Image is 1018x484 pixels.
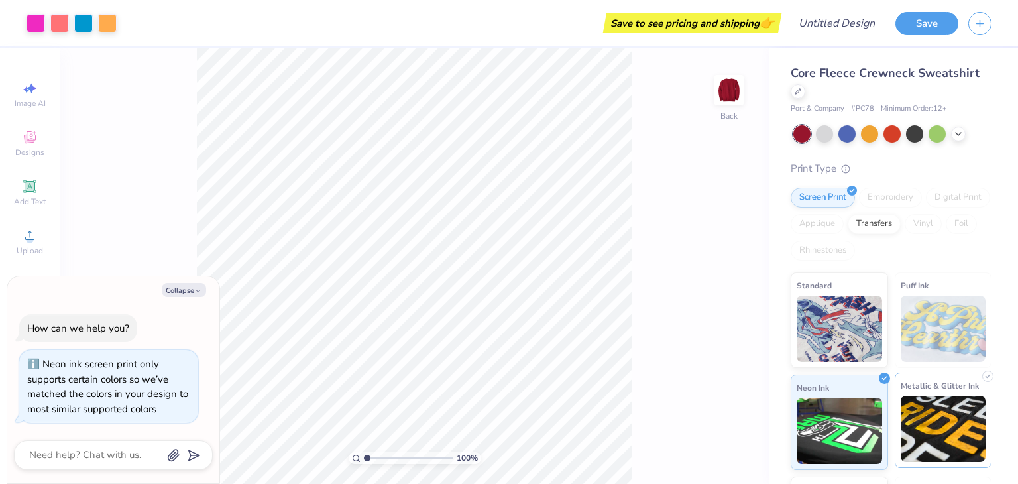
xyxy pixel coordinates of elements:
button: Collapse [162,283,206,297]
span: Metallic & Glitter Ink [901,379,979,393]
img: Puff Ink [901,296,986,362]
img: Standard [797,296,882,362]
img: Metallic & Glitter Ink [901,396,986,462]
span: Core Fleece Crewneck Sweatshirt [791,65,980,81]
img: Neon Ink [797,398,882,464]
div: Applique [791,214,844,234]
div: Foil [946,214,977,234]
div: How can we help you? [27,322,129,335]
span: Port & Company [791,103,844,115]
span: Puff Ink [901,278,929,292]
span: Add Text [14,196,46,207]
span: Upload [17,245,43,256]
div: Print Type [791,161,991,176]
span: Minimum Order: 12 + [881,103,947,115]
div: Embroidery [859,188,922,208]
div: Back [720,110,738,122]
span: Standard [797,278,832,292]
img: Back [716,77,742,103]
button: Save [895,12,958,35]
span: # PC78 [851,103,874,115]
div: Save to see pricing and shipping [606,13,778,33]
div: Digital Print [926,188,990,208]
span: 100 % [457,452,478,464]
span: Image AI [15,98,46,109]
div: Neon ink screen print only supports certain colors so we’ve matched the colors in your design to ... [27,357,188,416]
span: Neon Ink [797,381,829,394]
input: Untitled Design [788,10,885,36]
div: Transfers [848,214,901,234]
div: Rhinestones [791,241,855,261]
span: Designs [15,147,44,158]
div: Vinyl [905,214,942,234]
span: 👉 [760,15,774,30]
div: Screen Print [791,188,855,208]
